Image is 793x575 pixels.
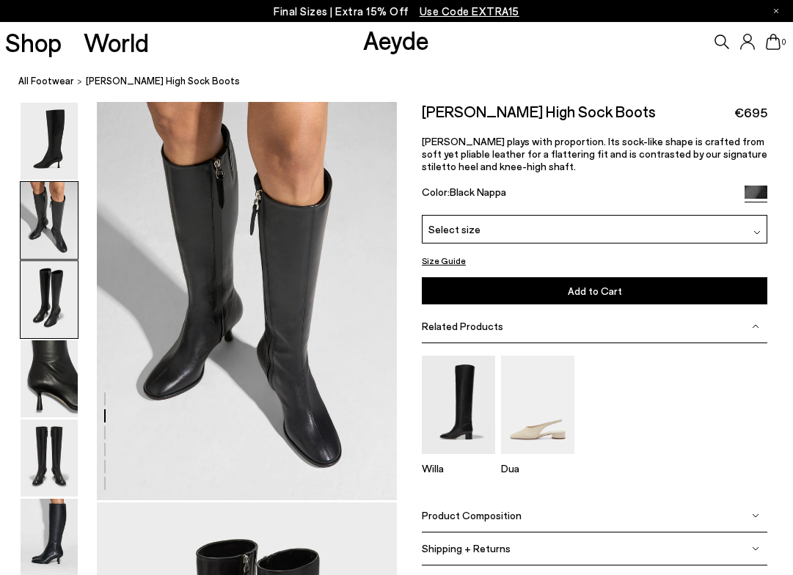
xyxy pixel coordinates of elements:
[420,4,519,18] span: Navigate to /collections/ss25-final-sizes
[422,542,511,554] span: Shipping + Returns
[734,103,767,122] span: €695
[21,261,78,338] img: Catherine High Sock Boots - Image 3
[501,356,574,454] img: Dua Slingback Flats
[501,444,574,475] a: Dua Slingback Flats Dua
[86,73,240,89] span: [PERSON_NAME] High Sock Boots
[18,62,793,102] nav: breadcrumb
[422,135,767,172] p: [PERSON_NAME] plays with proportion. Its sock-like shape is crafted from soft yet pliable leather...
[422,509,522,521] span: Product Composition
[274,2,519,21] p: Final Sizes | Extra 15% Off
[752,512,759,519] img: svg%3E
[450,186,506,198] span: Black Nappa
[21,103,78,180] img: Catherine High Sock Boots - Image 1
[422,321,503,333] span: Related Products
[781,38,788,46] span: 0
[752,323,759,330] img: svg%3E
[5,29,62,55] a: Shop
[422,356,495,454] img: Willa Leather Over-Knee Boots
[422,278,767,305] button: Add to Cart
[422,444,495,475] a: Willa Leather Over-Knee Boots Willa
[21,420,78,497] img: Catherine High Sock Boots - Image 5
[766,34,781,50] a: 0
[84,29,149,55] a: World
[422,186,734,202] div: Color:
[501,462,574,475] p: Dua
[422,102,656,120] h2: [PERSON_NAME] High Sock Boots
[422,252,466,270] button: Size Guide
[752,545,759,552] img: svg%3E
[753,229,761,236] img: svg%3E
[363,24,429,55] a: Aeyde
[428,222,480,238] span: Select size
[568,285,622,298] span: Add to Cart
[21,340,78,417] img: Catherine High Sock Boots - Image 4
[21,182,78,259] img: Catherine High Sock Boots - Image 2
[18,73,74,89] a: All Footwear
[422,462,495,475] p: Willa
